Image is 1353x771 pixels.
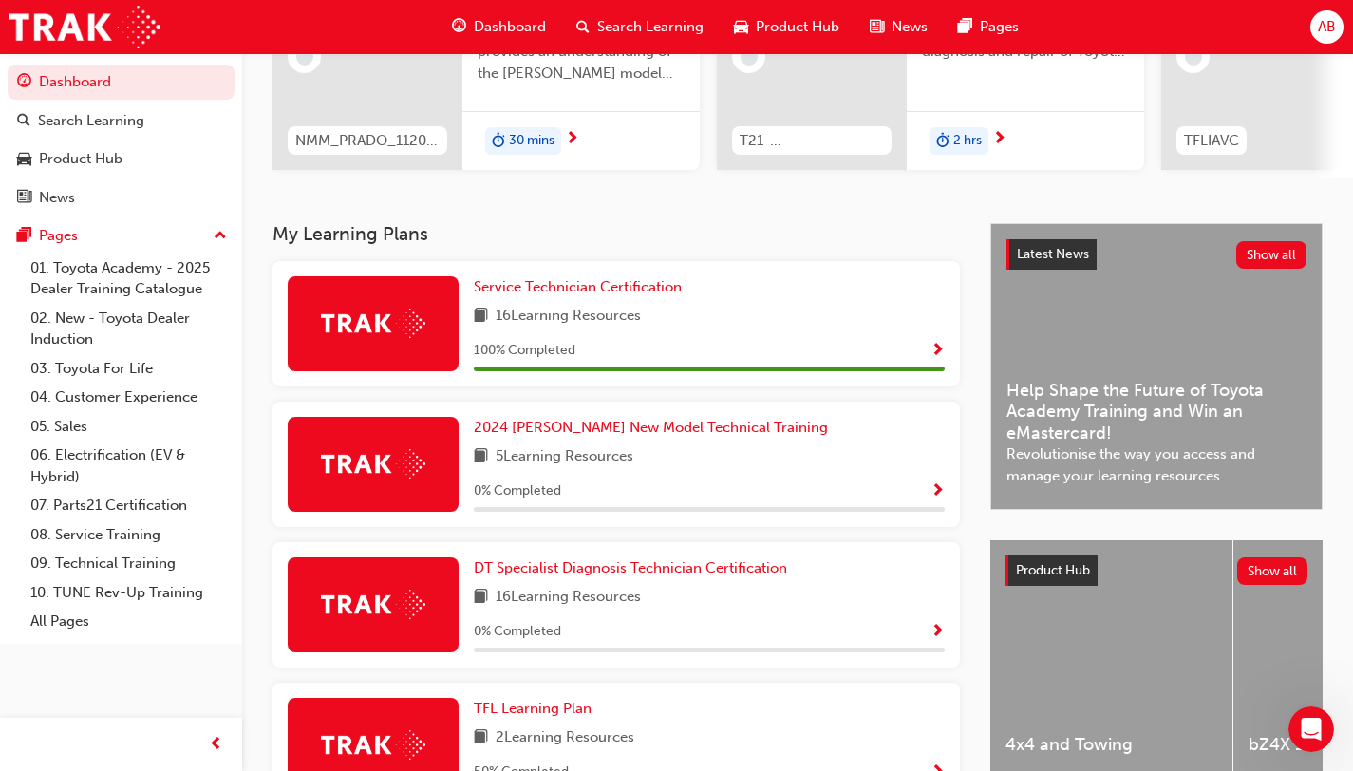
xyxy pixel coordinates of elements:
[474,480,561,502] span: 0 % Completed
[930,339,945,363] button: Show Progress
[17,74,31,91] span: guage-icon
[492,129,505,154] span: duration-icon
[17,190,31,207] span: news-icon
[930,483,945,500] span: Show Progress
[474,340,575,362] span: 100 % Completed
[8,65,235,100] a: Dashboard
[474,726,488,750] span: book-icon
[23,254,235,304] a: 01. Toyota Academy - 2025 Dealer Training Catalogue
[719,8,855,47] a: car-iconProduct Hub
[1006,380,1306,444] span: Help Shape the Future of Toyota Academy Training and Win an eMastercard!
[327,30,361,65] div: Close
[1006,443,1306,486] span: Revolutionise the way you access and manage your learning resources.
[855,8,943,47] a: news-iconNews
[1006,239,1306,270] a: Latest NewsShow all
[19,223,361,295] div: Send us a messageWe'll be back online [DATE]
[1288,706,1334,752] iframe: Intercom live chat
[17,113,30,130] span: search-icon
[1005,555,1307,586] a: Product HubShow all
[496,305,641,329] span: 16 Learning Resources
[474,276,689,298] a: Service Technician Certification
[23,578,235,608] a: 10. TUNE Rev-Up Training
[892,16,928,38] span: News
[8,103,235,139] a: Search Learning
[38,36,133,66] img: logo
[23,549,235,578] a: 09. Technical Training
[321,590,425,619] img: Trak
[190,592,380,668] button: Messages
[38,167,342,199] p: How can we help?
[39,259,317,279] div: We'll be back online [DATE]
[23,520,235,550] a: 08. Service Training
[943,8,1034,47] a: pages-iconPages
[1016,562,1090,578] span: Product Hub
[23,383,235,412] a: 04. Customer Experience
[38,110,144,132] div: Search Learning
[39,148,122,170] div: Product Hub
[209,733,223,757] span: prev-icon
[930,624,945,641] span: Show Progress
[474,305,488,329] span: book-icon
[930,343,945,360] span: Show Progress
[756,16,839,38] span: Product Hub
[1005,734,1217,756] span: 4x4 and Towing
[474,586,488,610] span: book-icon
[8,218,235,254] button: Pages
[958,15,972,39] span: pages-icon
[509,130,554,152] span: 30 mins
[734,15,748,39] span: car-icon
[437,8,561,47] a: guage-iconDashboard
[9,6,160,48] img: Trak
[992,131,1006,148] span: next-icon
[1184,130,1239,152] span: TFLIAVC
[214,224,227,249] span: up-icon
[496,726,634,750] span: 2 Learning Resources
[17,228,31,245] span: pages-icon
[8,61,235,218] button: DashboardSearch LearningProduct HubNews
[39,225,78,247] div: Pages
[258,30,296,68] div: Profile image for Trak
[474,700,592,717] span: TFL Learning Plan
[253,640,318,653] span: Messages
[474,559,787,576] span: DT Specialist Diagnosis Technician Certification
[474,278,682,295] span: Service Technician Certification
[23,441,235,491] a: 06. Electrification (EV & Hybrid)
[272,223,960,245] h3: My Learning Plans
[1185,48,1202,66] span: learningRecordVerb_NONE-icon
[1236,241,1307,269] button: Show all
[296,48,313,66] span: learningRecordVerb_NONE-icon
[953,130,982,152] span: 2 hrs
[23,607,235,636] a: All Pages
[740,130,884,152] span: T21-FOD_HVIS_PREREQ
[39,187,75,209] div: News
[8,141,235,177] a: Product Hub
[474,557,795,579] a: DT Specialist Diagnosis Technician Certification
[1017,246,1089,262] span: Latest News
[8,180,235,216] a: News
[321,309,425,338] img: Trak
[452,15,466,39] span: guage-icon
[597,16,704,38] span: Search Learning
[474,621,561,643] span: 0 % Completed
[23,412,235,442] a: 05. Sales
[474,445,488,469] span: book-icon
[23,491,235,520] a: 07. Parts21 Certification
[1310,10,1344,44] button: AB
[870,15,884,39] span: news-icon
[474,419,828,436] span: 2024 [PERSON_NAME] New Model Technical Training
[295,130,440,152] span: NMM_PRADO_112024_MODULE_1
[930,480,945,503] button: Show Progress
[990,223,1323,510] a: Latest NewsShow allHelp Shape the Future of Toyota Academy Training and Win an eMastercard!Revolu...
[936,129,949,154] span: duration-icon
[474,698,599,720] a: TFL Learning Plan
[496,445,633,469] span: 5 Learning Resources
[980,16,1019,38] span: Pages
[23,354,235,384] a: 03. Toyota For Life
[321,449,425,479] img: Trak
[1237,557,1308,585] button: Show all
[474,417,836,439] a: 2024 [PERSON_NAME] New Model Technical Training
[576,15,590,39] span: search-icon
[17,151,31,168] span: car-icon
